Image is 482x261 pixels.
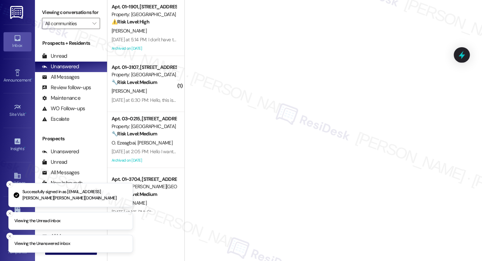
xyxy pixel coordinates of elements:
a: Site Visit • [3,101,31,120]
span: [PERSON_NAME] [112,88,147,94]
div: Maintenance [42,94,80,102]
button: Close toast [6,210,13,217]
div: Prospects + Residents [35,40,107,47]
span: [PERSON_NAME] [112,200,147,206]
div: All Messages [42,169,79,176]
span: [PERSON_NAME] [112,28,147,34]
strong: 🔧 Risk Level: Medium [112,130,157,137]
span: • [31,77,32,82]
div: Prospects [35,135,107,142]
div: Apt. 03~0215, [STREET_ADDRESS][GEOGRAPHIC_DATA][US_STATE][STREET_ADDRESS] [112,115,176,122]
strong: ⚠️ Risk Level: High [112,19,149,25]
div: All Messages [42,73,79,81]
span: • [25,111,26,116]
span: [PERSON_NAME] [137,140,172,146]
div: Review follow-ups [42,84,91,91]
a: Templates • [3,239,31,258]
div: [DATE] at 2:05 PM: Hello I wanted to know when nothing has been done about this referral. It's be... [112,148,348,155]
div: Property: [GEOGRAPHIC_DATA] [112,123,176,130]
button: Close toast [6,233,13,240]
a: Leads [3,204,31,223]
div: [DATE] at 5:14 PM: I don't have that info. I was responding to a message I received stating that ... [112,36,438,43]
span: O. Ezeagbai [112,140,137,146]
div: Property: [GEOGRAPHIC_DATA] [112,11,176,18]
div: WO Follow-ups [42,105,85,112]
p: Viewing the Unread inbox [14,218,60,224]
input: All communities [45,18,89,29]
a: Buildings [3,170,31,189]
span: • [24,145,25,150]
p: Viewing the Unanswered inbox [14,241,70,247]
div: Apt. 01~3107, [STREET_ADDRESS][PERSON_NAME] [112,64,176,71]
div: Unanswered [42,148,79,155]
div: Property: [PERSON_NAME][GEOGRAPHIC_DATA] [112,183,176,190]
div: Unread [42,158,67,166]
div: Archived on [DATE] [111,156,177,165]
p: Successfully signed in as [EMAIL_ADDRESS][PERSON_NAME][PERSON_NAME][DOMAIN_NAME] [22,189,127,201]
a: Insights • [3,135,31,154]
div: [DATE] at 1:15 PM: Ok [112,209,152,215]
strong: 🔧 Risk Level: Medium [112,191,157,197]
div: Unread [42,52,67,60]
a: Inbox [3,32,31,51]
label: Viewing conversations for [42,7,100,18]
strong: 🔧 Risk Level: Medium [112,79,157,85]
img: ResiDesk Logo [10,6,24,19]
div: Apt. 01~3704, [STREET_ADDRESS][PERSON_NAME] [112,176,176,183]
div: Unanswered [42,63,79,70]
div: Apt. 01~1901, [STREET_ADDRESS][GEOGRAPHIC_DATA][US_STATE][STREET_ADDRESS] [112,3,176,10]
div: Property: [GEOGRAPHIC_DATA] [112,71,176,78]
button: Close toast [6,181,13,188]
div: Archived on [DATE] [111,44,177,53]
i:  [92,21,96,26]
div: Escalate [42,115,69,123]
